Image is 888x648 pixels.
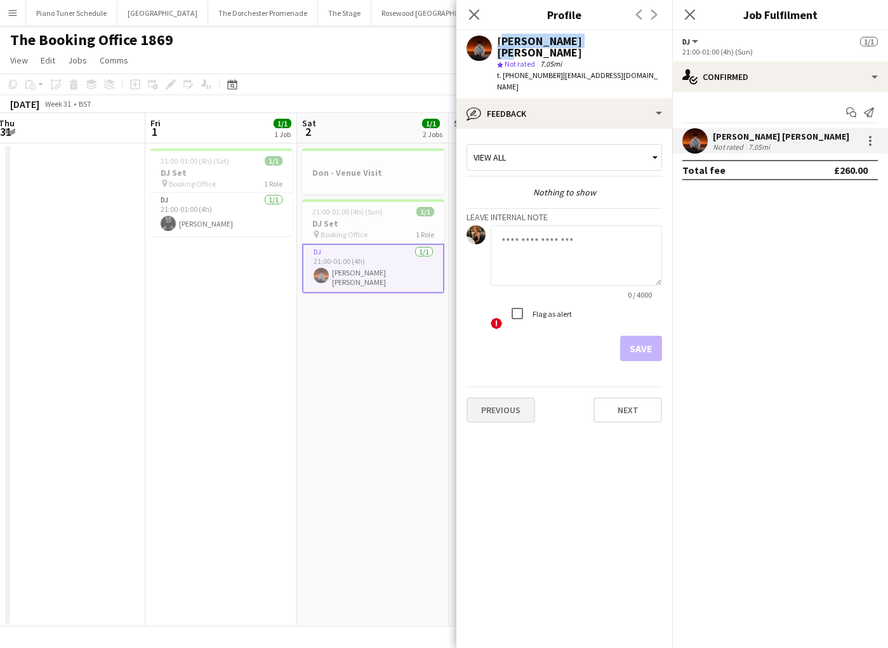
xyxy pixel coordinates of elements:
[302,199,444,293] app-job-card: 21:00-01:00 (4h) (Sun)1/1DJ Set Booking Office1 RoleDJ1/121:00-01:00 (4h)[PERSON_NAME] [PERSON_NAME]
[161,156,229,166] span: 21:00-01:00 (4h) (Sat)
[42,99,74,109] span: Week 31
[264,179,282,188] span: 1 Role
[274,119,291,128] span: 1/1
[452,124,469,139] span: 3
[302,244,444,293] app-card-role: DJ1/121:00-01:00 (4h)[PERSON_NAME] [PERSON_NAME]
[682,47,878,56] div: 21:00-01:00 (4h) (Sun)
[63,52,92,69] a: Jobs
[467,211,662,223] h3: Leave internal note
[302,218,444,229] h3: DJ Set
[371,1,496,25] button: Rosewood [GEOGRAPHIC_DATA]
[530,309,572,319] label: Flag as alert
[208,1,318,25] button: The Dorchester Promenade
[423,129,442,139] div: 2 Jobs
[682,37,690,46] span: DJ
[117,1,208,25] button: [GEOGRAPHIC_DATA]
[456,6,672,23] h3: Profile
[100,55,128,66] span: Comms
[150,149,293,236] app-job-card: 21:00-01:00 (4h) (Sat)1/1DJ Set Booking Office1 RoleDJ1/121:00-01:00 (4h)[PERSON_NAME]
[593,397,662,423] button: Next
[10,30,173,50] h1: The Booking Office 1869
[497,36,662,58] div: [PERSON_NAME] [PERSON_NAME]
[150,117,161,129] span: Fri
[672,62,888,92] div: Confirmed
[422,119,440,128] span: 1/1
[474,152,506,163] span: View all
[41,55,55,66] span: Edit
[497,70,563,80] span: t. [PHONE_NUMBER]
[318,1,371,25] button: The Stage
[713,142,746,152] div: Not rated
[5,52,33,69] a: View
[300,124,316,139] span: 2
[169,179,216,188] span: Booking Office
[150,193,293,236] app-card-role: DJ1/121:00-01:00 (4h)[PERSON_NAME]
[746,142,772,152] div: 7.05mi
[618,290,662,300] span: 0 / 4000
[10,55,28,66] span: View
[312,207,383,216] span: 21:00-01:00 (4h) (Sun)
[79,99,91,109] div: BST
[68,55,87,66] span: Jobs
[26,1,117,25] button: Piano Tuner Schedule
[302,149,444,194] app-job-card: Don - Venue Visit
[682,164,726,176] div: Total fee
[149,124,161,139] span: 1
[416,230,434,239] span: 1 Role
[834,164,868,176] div: £260.00
[416,207,434,216] span: 1/1
[467,187,662,198] div: Nothing to show
[467,397,535,423] button: Previous
[265,156,282,166] span: 1/1
[713,131,849,142] div: [PERSON_NAME] [PERSON_NAME]
[302,167,444,178] h3: Don - Venue Visit
[302,117,316,129] span: Sat
[150,167,293,178] h3: DJ Set
[95,52,133,69] a: Comms
[10,98,39,110] div: [DATE]
[505,59,535,69] span: Not rated
[538,59,564,69] span: 7.05mi
[321,230,368,239] span: Booking Office
[491,318,502,329] span: !
[672,6,888,23] h3: Job Fulfilment
[36,52,60,69] a: Edit
[860,37,878,46] span: 1/1
[274,129,291,139] div: 1 Job
[682,37,700,46] button: DJ
[456,98,672,129] div: Feedback
[497,70,658,91] span: | [EMAIL_ADDRESS][DOMAIN_NAME]
[454,117,469,129] span: Sun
